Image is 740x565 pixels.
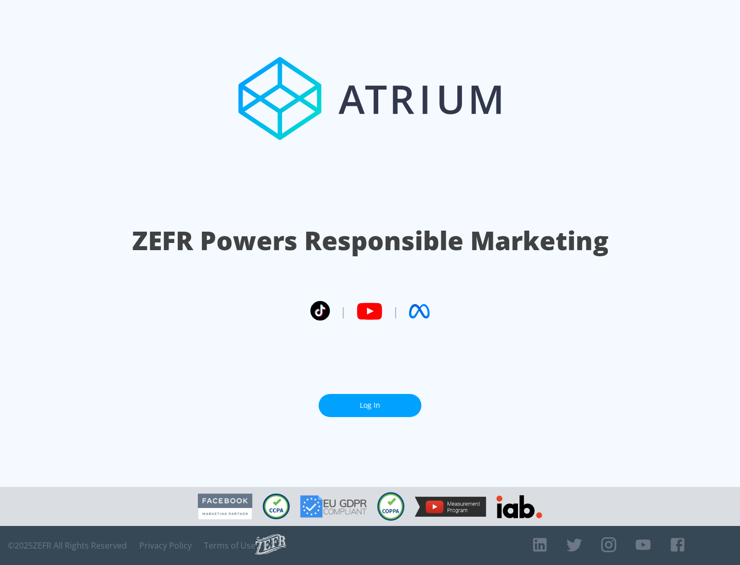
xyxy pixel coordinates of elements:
img: CCPA Compliant [263,494,290,519]
span: | [340,304,346,319]
span: | [393,304,399,319]
img: Facebook Marketing Partner [198,494,252,520]
span: © 2025 ZEFR All Rights Reserved [8,540,127,551]
h1: ZEFR Powers Responsible Marketing [132,223,608,258]
img: IAB [496,495,542,518]
a: Privacy Policy [139,540,192,551]
img: YouTube Measurement Program [415,497,486,517]
img: GDPR Compliant [300,495,367,518]
img: COPPA Compliant [377,492,404,521]
a: Log In [319,394,421,417]
a: Terms of Use [204,540,255,551]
